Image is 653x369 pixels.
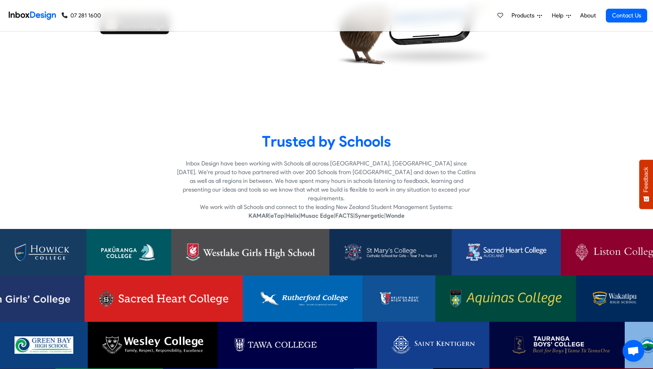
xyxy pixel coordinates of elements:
[286,212,299,219] strong: Helix
[466,243,546,261] img: Sacred Heart College (Auckland)
[99,290,228,307] img: Sacred Heart College (Lower Hutt)
[386,212,404,219] strong: Wonde
[177,203,476,212] p: We work with all Schools and connect to the leading New Zealand Student Management Systems:
[100,132,553,151] heading: Trusted by Schools
[232,336,362,354] img: Tawa College
[177,212,476,220] p: | | | | | |
[450,290,562,307] img: Aquinas College
[606,9,647,22] a: Contact Us
[15,336,73,354] img: Green Bay High School
[591,290,638,307] img: Wakatipu High School
[512,11,537,20] span: Products
[62,11,101,20] a: 07 281 1600
[355,212,384,219] strong: Synergetic
[639,160,653,209] button: Feedback - Show survey
[271,212,284,219] strong: eTap
[335,212,353,219] strong: FACTS
[300,212,334,219] strong: Musac Edge
[549,8,574,23] a: Help
[578,8,598,23] a: About
[504,336,610,354] img: Tauranga Boys’ College
[509,8,545,23] a: Products
[377,290,421,307] img: Kelston Boys’ High School
[643,167,649,192] span: Feedback
[344,243,437,261] img: St Mary’s College (Ponsonby)
[186,243,315,261] img: Westlake Girls’ High School
[257,290,348,307] img: Rutherford College
[249,212,269,219] strong: KAMAR
[552,11,566,20] span: Help
[15,243,72,261] img: Howick College
[101,243,157,261] img: Pakuranga College
[623,340,644,362] a: Open chat
[391,336,475,354] img: Saint Kentigern College
[366,42,496,70] img: shadow.png
[102,336,203,354] img: Wesley College
[177,159,476,203] p: Inbox Design have been working with Schools all across [GEOGRAPHIC_DATA], [GEOGRAPHIC_DATA] since...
